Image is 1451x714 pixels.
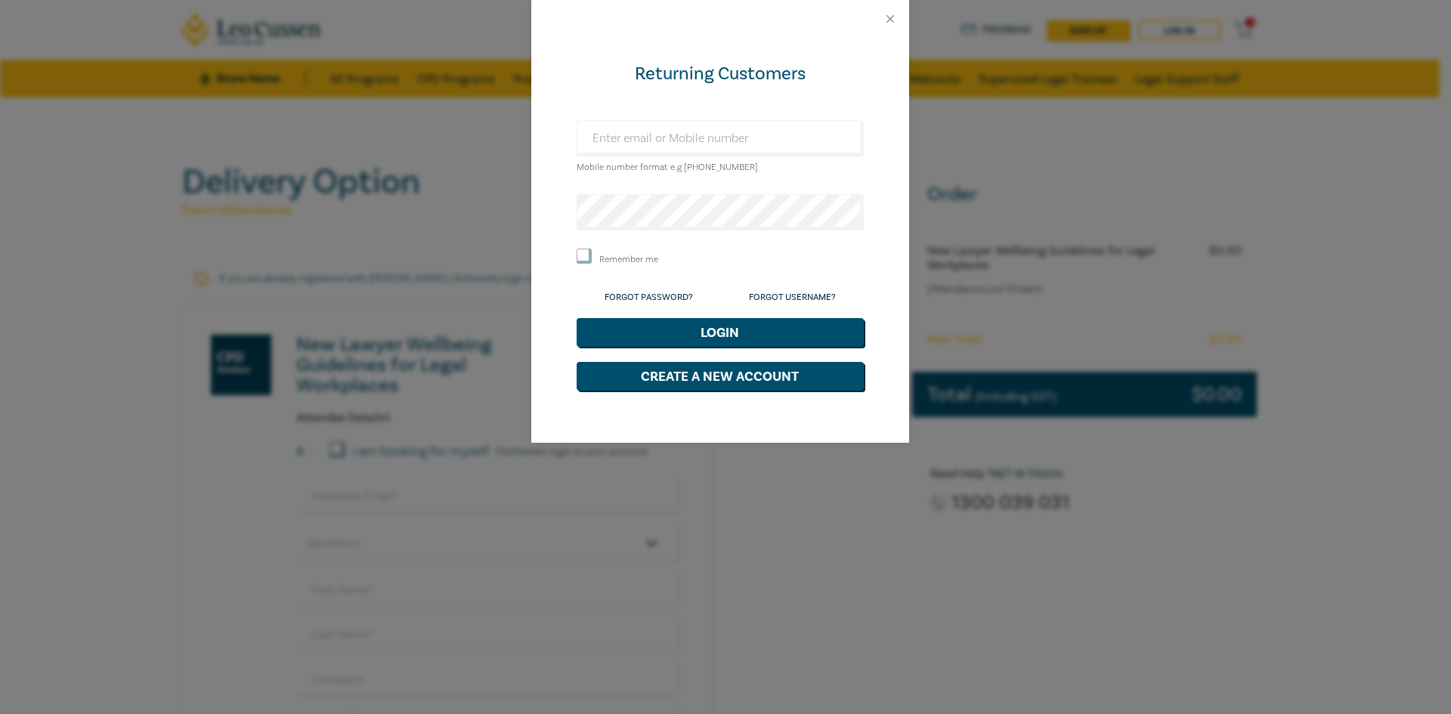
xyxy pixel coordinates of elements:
[577,318,864,347] button: Login
[577,62,864,86] div: Returning Customers
[577,162,758,173] small: Mobile number format e.g [PHONE_NUMBER]
[577,362,864,391] button: Create a New Account
[749,292,836,303] a: Forgot Username?
[577,120,864,156] input: Enter email or Mobile number
[605,292,693,303] a: Forgot Password?
[883,12,897,26] button: Close
[599,253,658,266] label: Remember me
